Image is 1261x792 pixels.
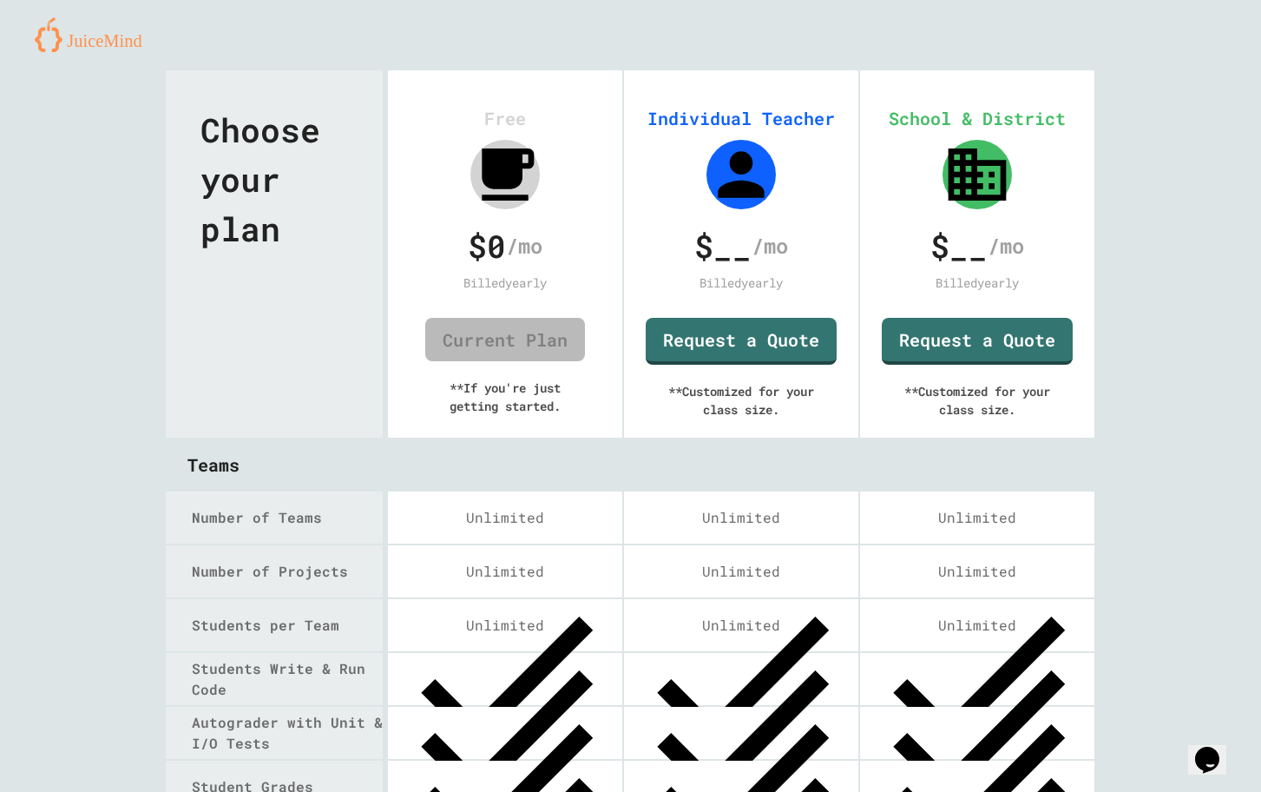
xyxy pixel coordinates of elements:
[405,361,605,432] div: ** If you're just getting started.
[694,222,752,269] span: $ __
[192,507,383,528] div: Number of Teams
[35,17,155,52] img: logo-orange.svg
[166,70,383,438] div: Choose your plan
[877,274,1077,292] div: Billed yearly
[624,492,858,544] div: Unlimited
[388,545,622,597] div: Unlimited
[192,561,383,582] div: Number of Projects
[641,105,841,131] div: Individual Teacher
[641,365,841,436] div: ** Customized for your class size.
[468,222,506,269] span: $ 0
[641,274,841,292] div: Billed yearly
[405,274,605,292] div: Billed yearly
[646,222,837,269] div: /mo
[192,658,383,700] div: Students Write & Run Code
[410,222,601,269] div: /mo
[882,318,1073,365] a: Request a Quote
[192,615,383,636] div: Students per Team
[930,222,988,269] span: $ __
[860,545,1094,597] div: Unlimited
[425,318,585,361] a: Current Plan
[646,318,837,365] a: Request a Quote
[877,365,1077,436] div: ** Customized for your class size.
[882,222,1073,269] div: /mo
[624,545,858,597] div: Unlimited
[1188,723,1244,775] iframe: chat widget
[405,105,605,131] div: Free
[877,105,1077,131] div: School & District
[192,712,383,754] div: Autograder with Unit & I/O Tests
[860,492,1094,544] div: Unlimited
[166,439,1095,491] div: Teams
[388,492,622,544] div: Unlimited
